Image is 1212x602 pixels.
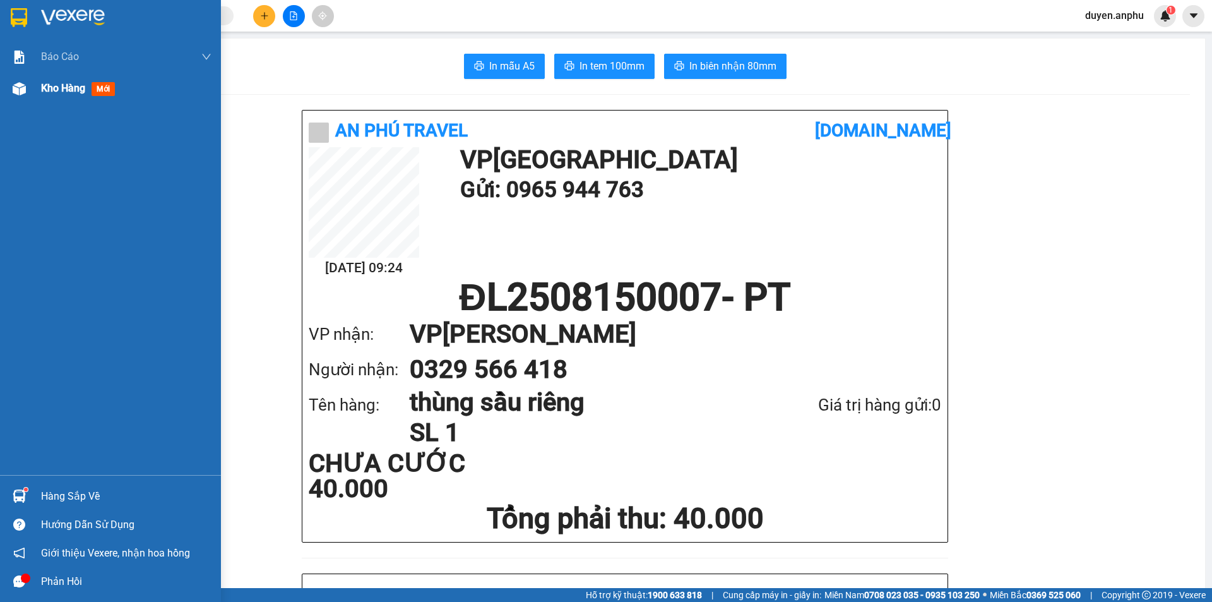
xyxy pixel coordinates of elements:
div: [PERSON_NAME] [148,11,249,39]
h1: thùng sầu riêng [410,387,751,418]
strong: 0708 023 035 - 0935 103 250 [864,590,980,600]
span: notification [13,547,25,559]
sup: 1 [1167,6,1175,15]
h1: Gửi: 0965 944 763 [460,172,935,207]
span: printer [674,61,684,73]
div: CHƯA CƯỚC 40.000 [309,451,518,502]
span: | [711,588,713,602]
span: mới [92,82,115,96]
span: In tem 100mm [579,58,645,74]
span: Giới thiệu Vexere, nhận hoa hồng [41,545,190,561]
button: aim [312,5,334,27]
span: Gửi: [11,11,30,24]
div: Người nhận: [309,357,410,383]
img: icon-new-feature [1160,10,1171,21]
div: 0965944763 [11,39,139,57]
h1: SL 1 [410,418,751,448]
span: plus [260,11,269,20]
button: file-add [283,5,305,27]
span: In biên nhận 80mm [689,58,776,74]
h1: 0329 566 418 [410,352,916,387]
img: warehouse-icon [13,82,26,95]
img: solution-icon [13,51,26,64]
span: file-add [289,11,298,20]
img: logo-vxr [11,8,27,27]
h1: VP [GEOGRAPHIC_DATA] [460,147,935,172]
div: 0329566418 [148,39,249,57]
span: down [201,52,211,62]
div: VP nhận: [309,322,410,347]
b: [DOMAIN_NAME] [815,120,951,141]
h1: Tổng phải thu: 40.000 [309,502,941,536]
span: Miền Bắc [990,588,1081,602]
span: CHƯA CƯỚC : [146,64,183,94]
div: Tên hàng: [309,392,410,418]
span: ⚪️ [983,593,987,598]
button: printerIn tem 100mm [554,54,655,79]
span: message [13,575,25,587]
span: duyen.anphu [1075,8,1154,23]
h1: VP [PERSON_NAME] [410,316,916,352]
span: | [1090,588,1092,602]
span: Hỗ trợ kỹ thuật: [586,588,702,602]
span: 1 [1168,6,1173,15]
button: printerIn mẫu A5 [464,54,545,79]
span: Miền Nam [824,588,980,602]
button: printerIn biên nhận 80mm [664,54,787,79]
span: caret-down [1188,10,1199,21]
div: Giá trị hàng gửi: 0 [751,392,941,418]
b: An Phú Travel [335,120,468,141]
span: printer [474,61,484,73]
span: question-circle [13,519,25,531]
span: aim [318,11,327,20]
strong: 1900 633 818 [648,590,702,600]
sup: 1 [24,488,28,491]
span: Báo cáo [41,49,79,64]
div: [GEOGRAPHIC_DATA] [11,11,139,39]
span: copyright [1142,591,1151,599]
h1: ĐL2508150007 - PT [309,279,941,316]
button: plus [253,5,275,27]
span: Nhận: [148,11,178,24]
h2: [DATE] 09:24 [309,258,419,279]
img: warehouse-icon [13,490,26,503]
button: caret-down [1182,5,1204,27]
div: 40.000 [146,64,251,95]
span: In mẫu A5 [489,58,535,74]
span: Kho hàng [41,82,85,94]
span: printer [564,61,574,73]
div: Hướng dẫn sử dụng [41,515,211,534]
div: Phản hồi [41,572,211,591]
strong: 0369 525 060 [1026,590,1081,600]
span: Cung cấp máy in - giấy in: [723,588,821,602]
div: Hàng sắp về [41,487,211,506]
